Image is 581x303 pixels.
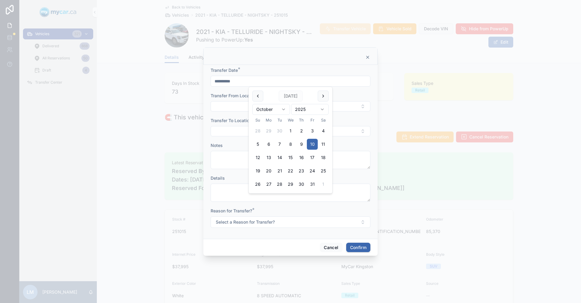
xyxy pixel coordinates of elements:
[307,165,318,176] button: Friday, October 24th, 2025
[252,117,263,123] th: Sunday
[296,165,307,176] button: Thursday, October 23rd, 2025
[296,125,307,136] button: Thursday, October 2nd, 2025
[285,179,296,190] button: Wednesday, October 29th, 2025
[307,117,318,123] th: Friday
[252,152,263,163] button: Sunday, October 12th, 2025
[307,125,318,136] button: Friday, October 3rd, 2025
[263,152,274,163] button: Monday, October 13th, 2025
[307,139,318,150] button: Today, Friday, October 10th, 2025, selected
[296,139,307,150] button: Thursday, October 9th, 2025
[285,125,296,136] button: Wednesday, October 1st, 2025
[346,243,370,252] button: Confirm
[307,179,318,190] button: Friday, October 31st, 2025
[318,179,329,190] button: Saturday, November 1st, 2025
[296,117,307,123] th: Thursday
[263,117,274,123] th: Monday
[211,118,252,123] span: Transfer To Location
[211,208,252,213] span: Reason for Transfer?
[211,68,238,73] span: Transfer Date
[285,117,296,123] th: Wednesday
[252,139,263,150] button: Sunday, October 5th, 2025
[274,117,285,123] th: Tuesday
[274,179,285,190] button: Tuesday, October 28th, 2025
[285,152,296,163] button: Wednesday, October 15th, 2025
[318,139,329,150] button: Saturday, October 11th, 2025
[211,143,223,148] span: Notes
[296,179,307,190] button: Thursday, October 30th, 2025
[274,152,285,163] button: Tuesday, October 14th, 2025
[307,152,318,163] button: Friday, October 17th, 2025
[263,165,274,176] button: Monday, October 20th, 2025
[211,175,225,181] span: Details
[274,139,285,150] button: Tuesday, October 7th, 2025
[252,179,263,190] button: Sunday, October 26th, 2025
[252,125,263,136] button: Sunday, September 28th, 2025
[318,125,329,136] button: Saturday, October 4th, 2025
[318,152,329,163] button: Saturday, October 18th, 2025
[263,125,274,136] button: Monday, September 29th, 2025
[320,243,342,252] button: Cancel
[285,139,296,150] button: Wednesday, October 8th, 2025
[274,165,285,176] button: Tuesday, October 21st, 2025
[252,117,329,190] table: October 2025
[263,179,274,190] button: Monday, October 27th, 2025
[211,101,370,112] button: Select Button
[211,216,370,228] button: Select Button
[318,117,329,123] th: Saturday
[211,126,370,136] button: Select Button
[296,152,307,163] button: Thursday, October 16th, 2025
[263,139,274,150] button: Monday, October 6th, 2025
[211,93,257,98] span: Transfer From Location
[318,165,329,176] button: Saturday, October 25th, 2025
[252,165,263,176] button: Sunday, October 19th, 2025
[274,125,285,136] button: Tuesday, September 30th, 2025
[216,219,275,225] span: Select a Reason for Transfer?
[285,165,296,176] button: Wednesday, October 22nd, 2025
